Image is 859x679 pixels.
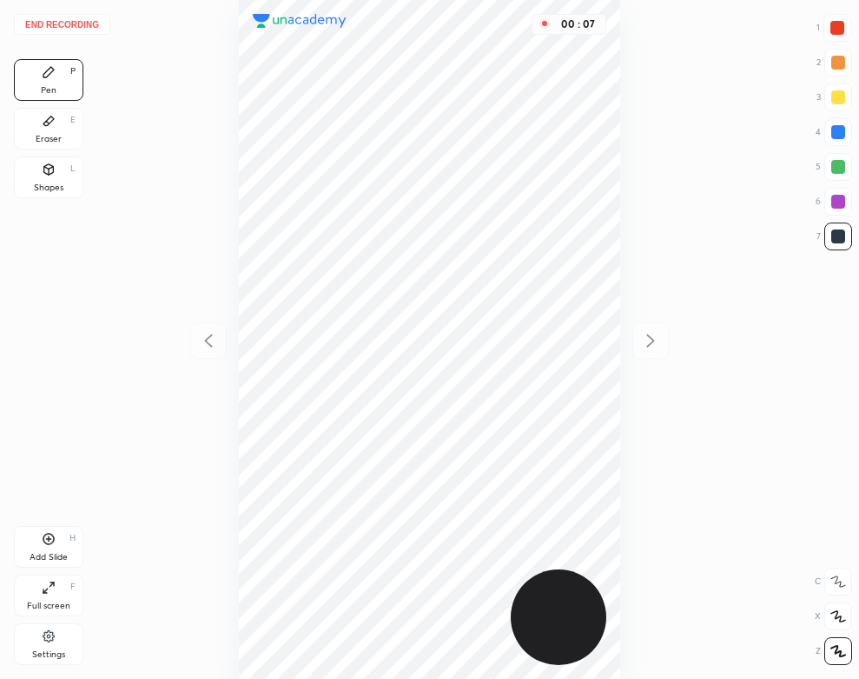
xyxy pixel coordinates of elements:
div: Z [816,637,852,665]
div: Pen [41,86,56,95]
div: Settings [32,650,65,659]
div: C [815,568,852,596]
div: E [70,116,76,124]
div: 3 [816,83,852,111]
div: Eraser [36,135,62,143]
div: F [70,582,76,591]
div: 00 : 07 [557,18,598,30]
div: Shapes [34,183,63,192]
div: 5 [816,153,852,181]
button: End recording [14,14,110,35]
div: 7 [816,223,852,250]
div: 6 [816,188,852,216]
div: 1 [816,14,851,42]
div: Add Slide [30,553,68,562]
img: logo.38c385cc.svg [253,14,347,28]
div: L [70,164,76,173]
div: P [70,67,76,76]
div: H [69,534,76,543]
div: X [815,602,852,630]
div: Full screen [27,602,70,610]
div: 2 [816,49,852,77]
div: 4 [816,118,852,146]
